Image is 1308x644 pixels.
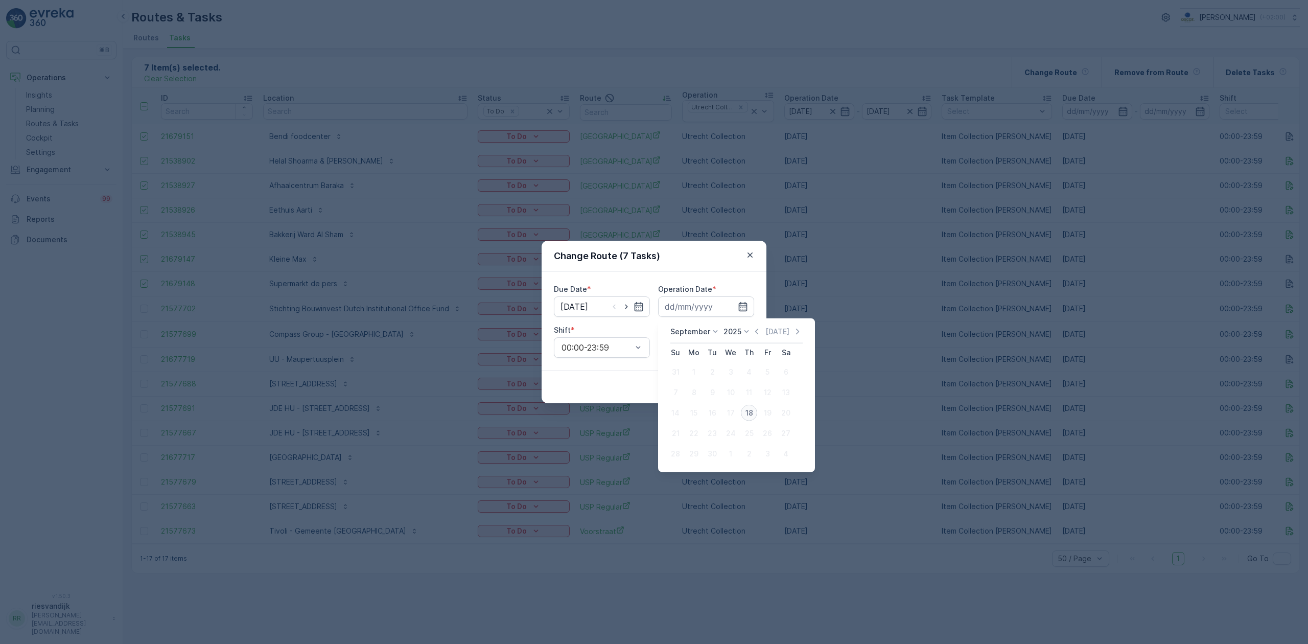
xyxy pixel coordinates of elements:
[658,285,712,293] label: Operation Date
[670,327,710,337] p: September
[741,384,757,401] div: 11
[686,384,702,401] div: 8
[741,364,757,380] div: 4
[759,405,776,421] div: 19
[722,384,739,401] div: 10
[554,296,650,317] input: dd/mm/yyyy
[686,405,702,421] div: 15
[778,446,794,462] div: 4
[685,343,703,362] th: Monday
[741,405,757,421] div: 18
[740,343,758,362] th: Thursday
[667,425,684,442] div: 21
[667,405,684,421] div: 14
[554,285,587,293] label: Due Date
[723,327,741,337] p: 2025
[667,384,684,401] div: 7
[759,425,776,442] div: 26
[686,446,702,462] div: 29
[721,343,740,362] th: Wednesday
[704,446,720,462] div: 30
[778,364,794,380] div: 6
[759,446,776,462] div: 3
[704,384,720,401] div: 9
[686,425,702,442] div: 22
[741,446,757,462] div: 2
[704,425,720,442] div: 23
[758,343,777,362] th: Friday
[722,425,739,442] div: 24
[686,364,702,380] div: 1
[765,327,789,337] p: [DATE]
[759,384,776,401] div: 12
[554,326,571,334] label: Shift
[658,296,754,317] input: dd/mm/yyyy
[759,364,776,380] div: 5
[722,446,739,462] div: 1
[778,425,794,442] div: 27
[704,364,720,380] div: 2
[778,384,794,401] div: 13
[741,425,757,442] div: 25
[667,446,684,462] div: 28
[667,364,684,380] div: 31
[703,343,721,362] th: Tuesday
[666,343,685,362] th: Sunday
[722,364,739,380] div: 3
[704,405,720,421] div: 16
[554,249,660,263] p: Change Route (7 Tasks)
[777,343,795,362] th: Saturday
[778,405,794,421] div: 20
[722,405,739,421] div: 17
